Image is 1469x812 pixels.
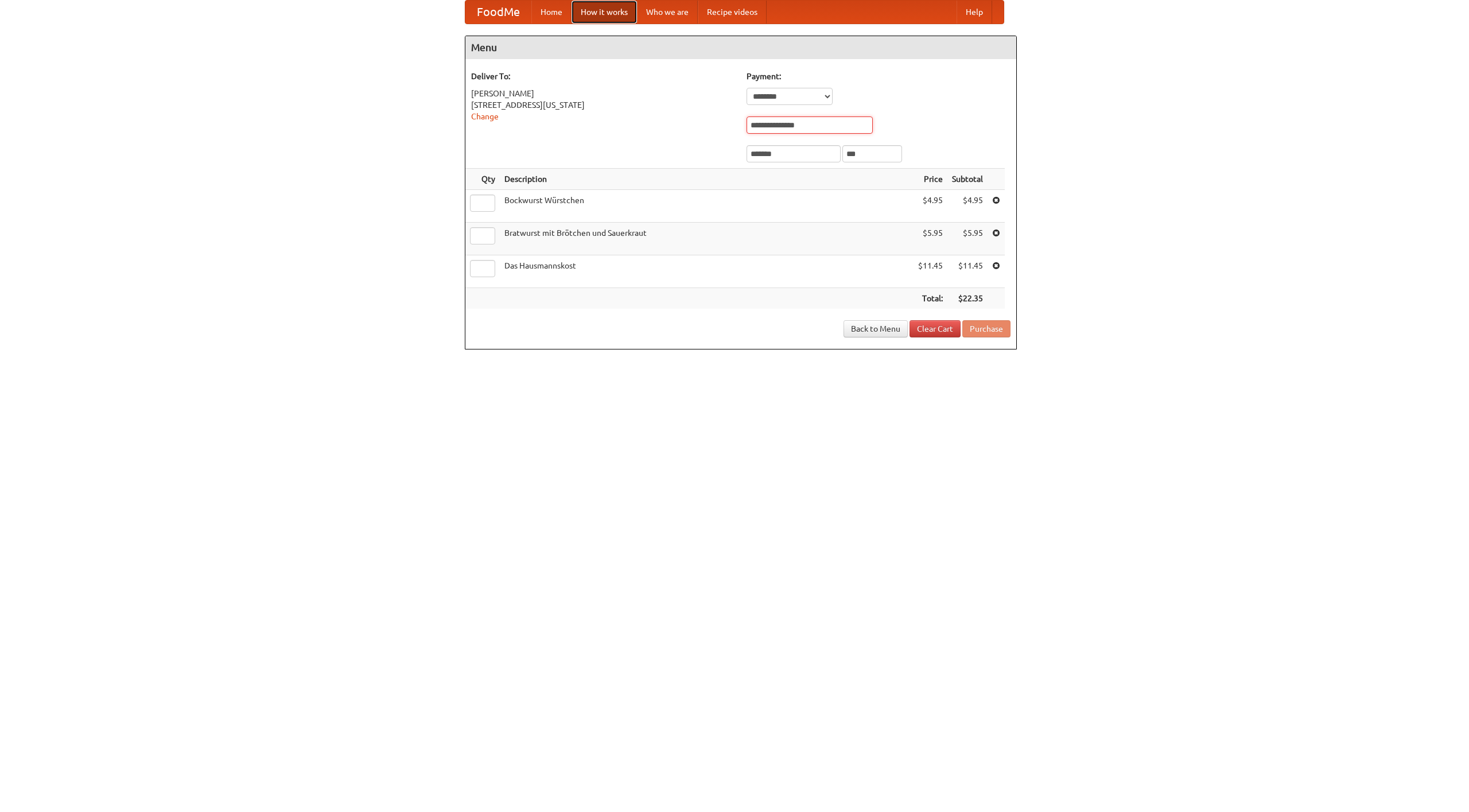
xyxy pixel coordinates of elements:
[914,223,947,255] td: $5.95
[471,88,735,99] div: [PERSON_NAME]
[914,169,947,190] th: Price
[500,223,914,255] td: Bratwurst mit Brötchen und Sauerkraut
[471,112,499,121] a: Change
[947,288,988,309] th: $22.35
[844,320,908,337] a: Back to Menu
[698,1,767,24] a: Recipe videos
[500,255,914,288] td: Das Hausmannskost
[947,255,988,288] td: $11.45
[465,36,1016,59] h4: Menu
[947,190,988,223] td: $4.95
[500,190,914,223] td: Bockwurst Würstchen
[747,71,1011,82] h5: Payment:
[531,1,572,24] a: Home
[962,320,1011,337] button: Purchase
[947,223,988,255] td: $5.95
[637,1,698,24] a: Who we are
[465,169,500,190] th: Qty
[957,1,992,24] a: Help
[947,169,988,190] th: Subtotal
[914,255,947,288] td: $11.45
[914,190,947,223] td: $4.95
[471,71,735,82] h5: Deliver To:
[910,320,961,337] a: Clear Cart
[572,1,637,24] a: How it works
[471,99,735,111] div: [STREET_ADDRESS][US_STATE]
[500,169,914,190] th: Description
[914,288,947,309] th: Total:
[465,1,531,24] a: FoodMe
